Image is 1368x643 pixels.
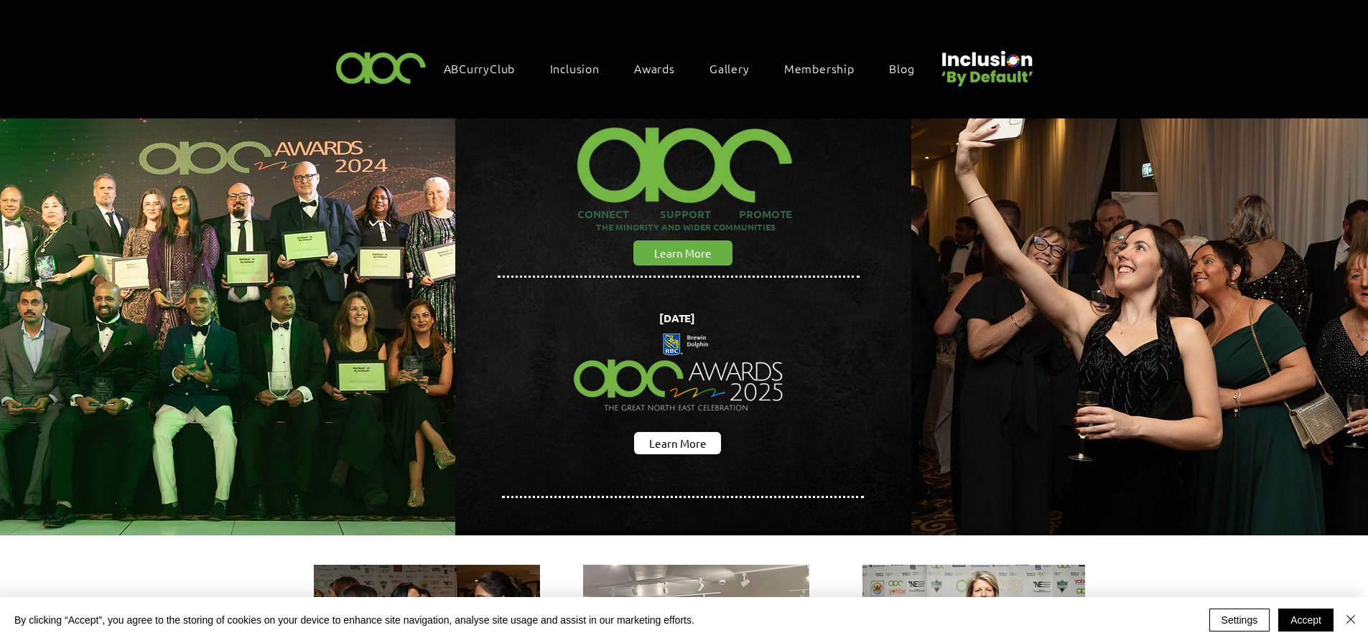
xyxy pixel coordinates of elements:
[455,118,912,531] img: abc background hero black.png
[634,432,721,454] a: Learn More
[633,240,732,266] a: Learn More
[784,60,855,76] span: Membership
[702,53,771,83] a: Gallery
[596,221,776,233] span: THE MINORITY AND WIDER COMMUNITIES
[437,53,936,83] nav: Site
[889,60,914,76] span: Blog
[569,109,799,207] img: ABC-Logo-Blank-Background-01-01-2_edited.png
[936,39,1036,88] img: Untitled design (22).png
[659,311,695,325] span: [DATE]
[332,46,431,88] img: ABC-Logo-Blank-Background-01-01-2.png
[577,207,792,221] span: CONNECT SUPPORT PROMOTE
[561,307,797,439] img: Northern Insights Double Pager Apr 2025.png
[649,436,707,451] span: Learn More
[882,53,936,83] a: Blog
[1342,609,1359,632] button: Close
[1342,611,1359,628] img: Close
[550,60,600,76] span: Inclusion
[543,53,621,83] div: Inclusion
[627,53,697,83] div: Awards
[1209,609,1270,632] button: Settings
[777,53,876,83] a: Membership
[444,60,516,76] span: ABCurryClub
[437,53,537,83] a: ABCurryClub
[709,60,750,76] span: Gallery
[634,60,675,76] span: Awards
[1278,609,1334,632] button: Accept
[654,245,712,261] span: Learn More
[14,614,694,626] span: By clicking “Accept”, you agree to the storing of cookies on your device to enhance site navigati...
